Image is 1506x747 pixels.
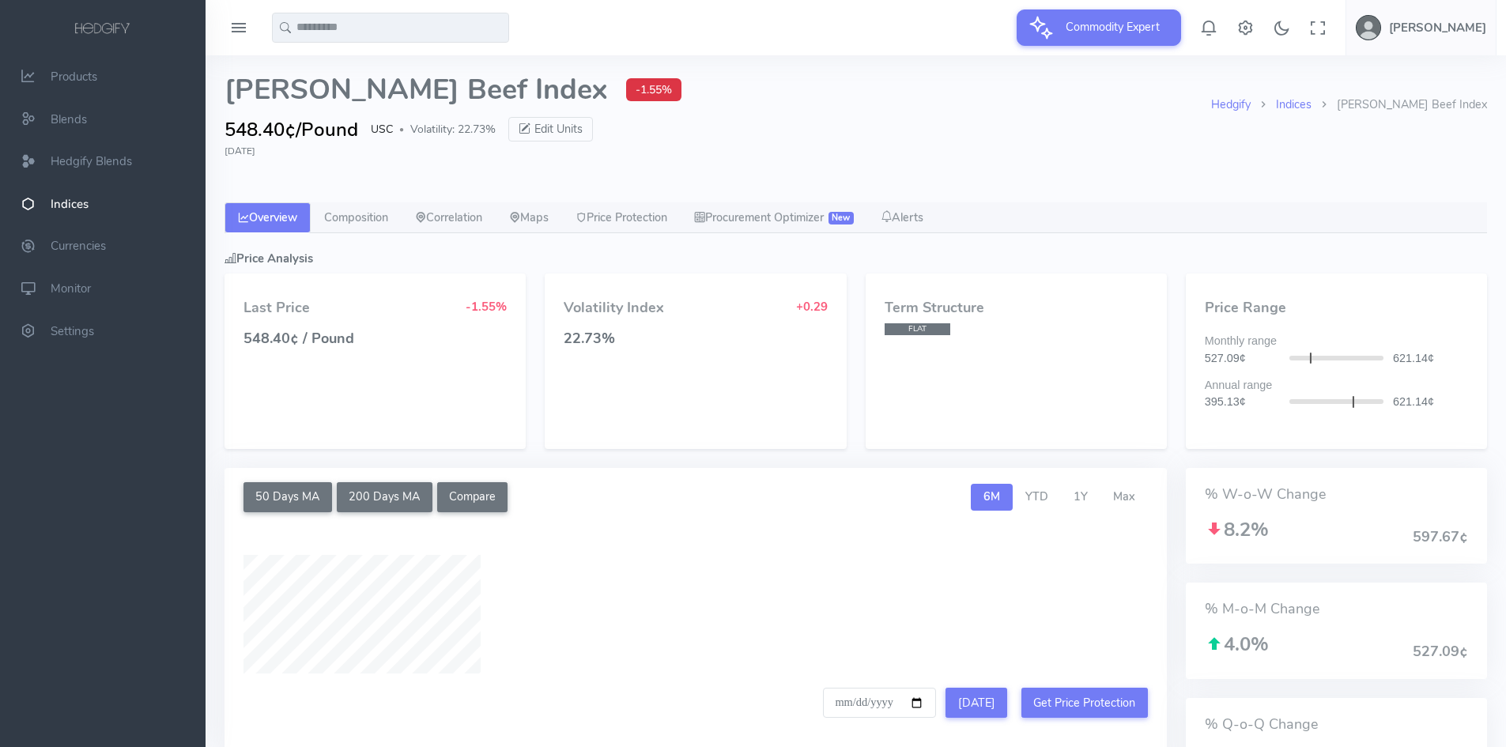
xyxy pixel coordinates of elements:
a: Overview [225,202,311,234]
h5: Price Analysis [225,252,1487,265]
h4: 548.40¢ / Pound [243,331,507,347]
span: New [828,212,854,224]
div: 621.14¢ [1383,394,1478,411]
span: Max [1113,489,1135,504]
li: [PERSON_NAME] Beef Index [1312,96,1487,114]
a: Correlation [402,202,496,234]
div: 395.13¢ [1195,394,1289,411]
button: Commodity Expert [1017,9,1181,46]
button: [DATE] [945,688,1007,718]
img: logo [72,21,134,38]
div: 527.09¢ [1195,350,1289,368]
div: 621.14¢ [1383,350,1478,368]
span: -1.55% [626,78,681,101]
div: Monthly range [1195,333,1478,350]
span: -1.55% [466,299,507,315]
span: 4.0% [1205,632,1269,657]
a: Hedgify [1211,96,1251,112]
span: ● [399,126,404,134]
button: Get Price Protection [1021,688,1148,718]
span: Monitor [51,281,91,296]
span: Indices [51,196,89,212]
span: Volatility: 22.73% [410,121,496,138]
button: 200 Days MA [337,482,432,512]
h5: [PERSON_NAME] [1389,21,1486,34]
h4: % M-o-M Change [1205,602,1468,617]
span: 1Y [1074,489,1088,504]
a: Commodity Expert [1017,19,1181,35]
div: Annual range [1195,377,1478,394]
a: Indices [1276,96,1312,112]
h4: % Q-o-Q Change [1205,717,1468,733]
h4: Volatility Index [564,300,664,316]
a: Alerts [867,202,937,234]
div: [DATE] [225,144,1487,158]
span: Hedgify Blends [51,153,132,169]
h4: % W-o-W Change [1205,487,1468,503]
a: Price Protection [562,202,681,234]
span: 8.2% [1205,517,1269,542]
span: USC [371,121,393,138]
span: Blends [51,111,87,127]
button: Edit Units [508,117,593,142]
h4: Price Range [1205,300,1468,316]
button: 50 Days MA [243,482,332,512]
h4: 527.09¢ [1413,644,1468,660]
a: Composition [311,202,402,234]
a: Maps [496,202,562,234]
span: FLAT [885,323,950,335]
h4: 597.67¢ [1413,530,1468,545]
img: user-image [1356,15,1381,40]
span: Settings [51,323,94,339]
span: YTD [1025,489,1048,504]
span: 548.40¢/Pound [225,115,358,144]
span: Products [51,69,97,85]
button: Compare [437,482,508,512]
span: +0.29 [796,299,828,315]
span: Commodity Expert [1056,9,1169,44]
span: Currencies [51,239,106,255]
h4: 22.73% [564,331,827,347]
a: Procurement Optimizer [681,202,867,234]
h4: Last Price [243,300,310,316]
h4: Term Structure [885,300,1148,316]
span: 6M [983,489,1000,504]
span: [PERSON_NAME] Beef Index [225,74,607,106]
